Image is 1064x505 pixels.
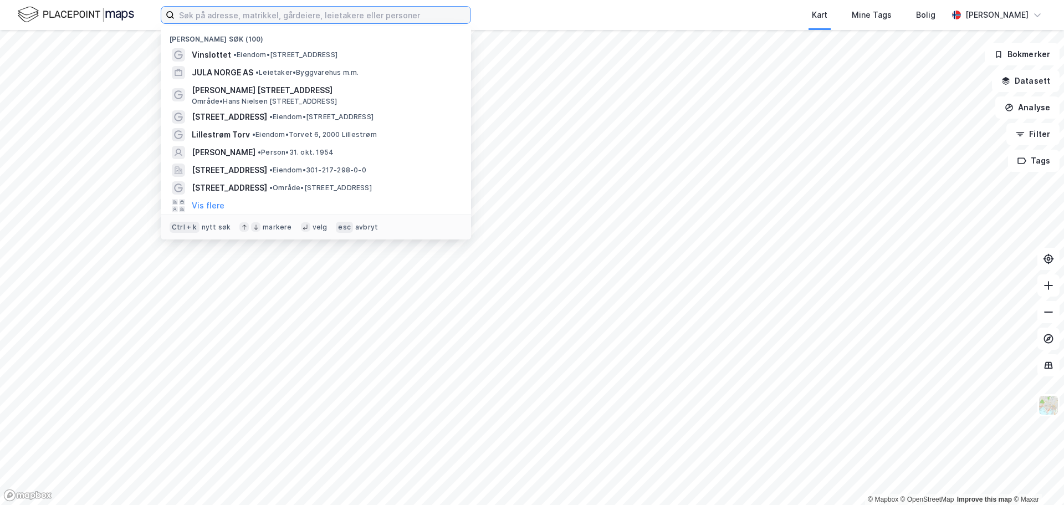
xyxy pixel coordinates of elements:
[916,8,935,22] div: Bolig
[175,7,470,23] input: Søk på adresse, matrikkel, gårdeiere, leietakere eller personer
[233,50,337,59] span: Eiendom • [STREET_ADDRESS]
[258,148,261,156] span: •
[852,8,892,22] div: Mine Tags
[192,48,231,62] span: Vinslottet
[3,489,52,502] a: Mapbox homepage
[1006,123,1060,145] button: Filter
[992,70,1060,92] button: Datasett
[985,43,1060,65] button: Bokmerker
[192,164,267,177] span: [STREET_ADDRESS]
[18,5,134,24] img: logo.f888ab2527a4732fd821a326f86c7f29.svg
[255,68,359,77] span: Leietaker • Byggvarehus m.m.
[995,96,1060,119] button: Analyse
[1008,150,1060,172] button: Tags
[192,110,267,124] span: [STREET_ADDRESS]
[192,181,267,195] span: [STREET_ADDRESS]
[1038,395,1059,416] img: Z
[170,222,199,233] div: Ctrl + k
[812,8,827,22] div: Kart
[252,130,377,139] span: Eiendom • Torvet 6, 2000 Lillestrøm
[263,223,291,232] div: markere
[336,222,353,233] div: esc
[957,496,1012,503] a: Improve this map
[901,496,954,503] a: OpenStreetMap
[258,148,334,157] span: Person • 31. okt. 1954
[233,50,237,59] span: •
[269,166,366,175] span: Eiendom • 301-217-298-0-0
[192,84,458,97] span: [PERSON_NAME] [STREET_ADDRESS]
[192,128,250,141] span: Lillestrøm Torv
[192,146,255,159] span: [PERSON_NAME]
[269,113,374,121] span: Eiendom • [STREET_ADDRESS]
[355,223,378,232] div: avbryt
[1009,452,1064,505] iframe: Chat Widget
[192,97,337,106] span: Område • Hans Nielsen [STREET_ADDRESS]
[868,496,898,503] a: Mapbox
[252,130,255,139] span: •
[269,166,273,174] span: •
[192,199,224,212] button: Vis flere
[965,8,1029,22] div: [PERSON_NAME]
[269,183,372,192] span: Område • [STREET_ADDRESS]
[255,68,259,76] span: •
[192,66,253,79] span: JULA NORGE AS
[269,183,273,192] span: •
[269,113,273,121] span: •
[202,223,231,232] div: nytt søk
[161,26,471,46] div: [PERSON_NAME] søk (100)
[313,223,328,232] div: velg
